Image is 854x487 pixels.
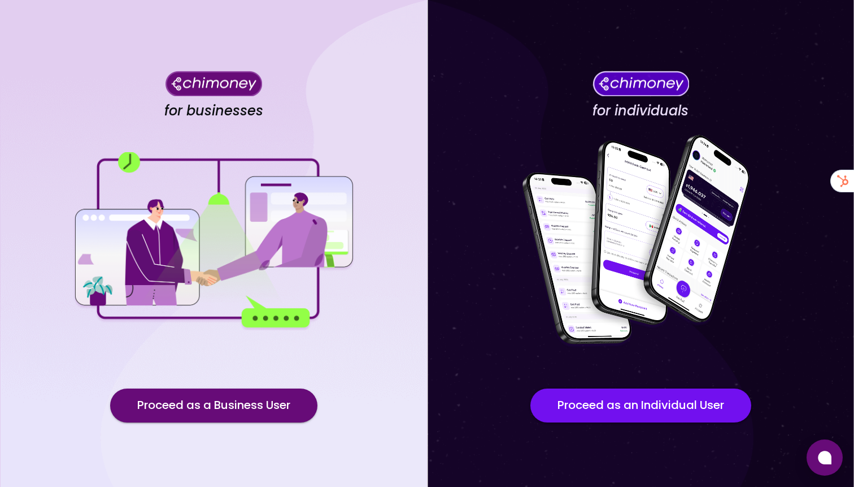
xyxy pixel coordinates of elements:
img: for individuals [499,128,782,355]
img: for businesses [72,152,355,330]
button: Proceed as an Individual User [530,389,751,423]
h4: for individuals [592,102,689,119]
button: Open chat window [807,439,843,476]
button: Proceed as a Business User [110,389,317,423]
img: Chimoney for businesses [165,71,262,96]
img: Chimoney for individuals [592,71,689,96]
h4: for businesses [164,102,263,119]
